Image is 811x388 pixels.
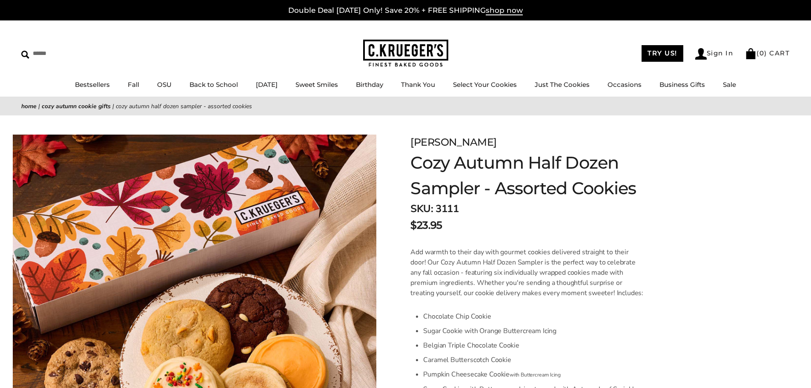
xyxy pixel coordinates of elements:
[423,324,643,338] li: Sugar Cookie with Orange Buttercream Icing
[410,218,442,233] span: $23.95
[723,80,736,89] a: Sale
[759,49,765,57] span: 0
[745,49,790,57] a: (0) CART
[745,48,757,59] img: Bag
[608,80,642,89] a: Occasions
[363,40,448,67] img: C.KRUEGER'S
[410,247,643,298] p: Add warmth to their day with gourmet cookies delivered straight to their door! Our Cozy Autumn Ha...
[112,102,114,110] span: |
[695,48,734,60] a: Sign In
[157,80,172,89] a: OSU
[436,202,459,216] span: 3111
[521,371,561,378] span: Buttercream Icing
[75,80,110,89] a: Bestsellers
[38,102,40,110] span: |
[356,80,383,89] a: Birthday
[288,6,523,15] a: Double Deal [DATE] Only! Save 20% + FREE SHIPPINGshop now
[21,102,37,110] a: Home
[510,371,519,378] span: with
[695,48,707,60] img: Account
[535,80,590,89] a: Just The Cookies
[410,202,433,216] strong: SKU:
[21,51,29,59] img: Search
[423,353,643,367] li: Caramel Butterscotch Cookie
[128,80,139,89] a: Fall
[410,150,682,201] h1: Cozy Autumn Half Dozen Sampler - Assorted Cookies
[659,80,705,89] a: Business Gifts
[642,45,683,62] a: TRY US!
[21,101,790,111] nav: breadcrumbs
[42,102,111,110] a: Cozy Autumn Cookie Gifts
[410,135,682,150] div: [PERSON_NAME]
[423,367,643,382] li: Pumpkin Cheesecake Cookie
[453,80,517,89] a: Select Your Cookies
[423,309,643,324] li: Chocolate Chip Cookie
[295,80,338,89] a: Sweet Smiles
[256,80,278,89] a: [DATE]
[189,80,238,89] a: Back to School
[116,102,252,110] span: Cozy Autumn Half Dozen Sampler - Assorted Cookies
[21,47,123,60] input: Search
[423,338,643,353] li: Belgian Triple Chocolate Cookie
[486,6,523,15] span: shop now
[401,80,435,89] a: Thank You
